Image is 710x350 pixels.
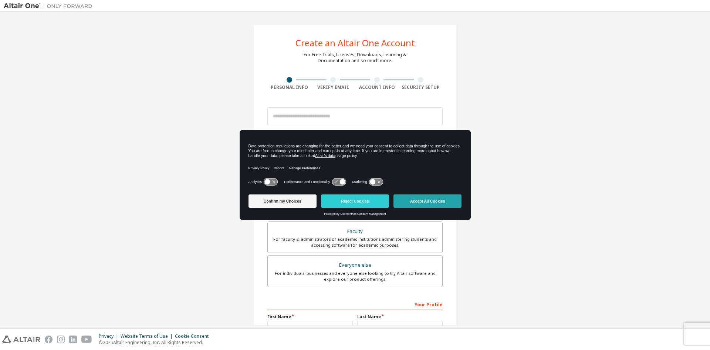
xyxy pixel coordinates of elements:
[45,336,53,343] img: facebook.svg
[121,333,175,339] div: Website Terms of Use
[355,84,399,90] div: Account Info
[267,298,443,310] div: Your Profile
[99,339,213,346] p: © 2025 Altair Engineering, Inc. All Rights Reserved.
[272,236,438,248] div: For faculty & administrators of academic institutions administering students and accessing softwa...
[272,270,438,282] div: For individuals, businesses and everyone else looking to try Altair software and explore our prod...
[295,39,415,47] div: Create an Altair One Account
[4,2,96,10] img: Altair One
[304,52,406,64] div: For Free Trials, Licenses, Downloads, Learning & Documentation and so much more.
[2,336,40,343] img: altair_logo.svg
[69,336,77,343] img: linkedin.svg
[272,226,438,237] div: Faculty
[99,333,121,339] div: Privacy
[399,84,443,90] div: Security Setup
[357,314,443,320] label: Last Name
[267,314,353,320] label: First Name
[272,260,438,270] div: Everyone else
[57,336,65,343] img: instagram.svg
[267,84,311,90] div: Personal Info
[175,333,213,339] div: Cookie Consent
[81,336,92,343] img: youtube.svg
[311,84,355,90] div: Verify Email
